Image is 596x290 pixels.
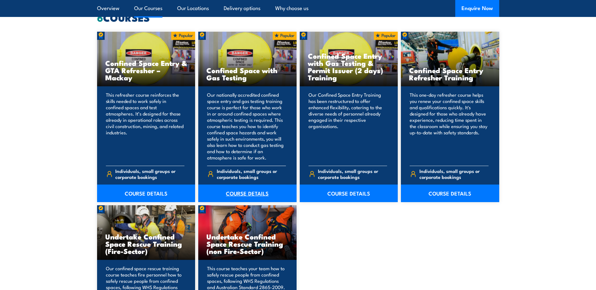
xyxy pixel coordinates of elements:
p: Our nationally accredited confined space entry and gas testing training course is perfect for tho... [207,92,286,161]
p: Our Confined Space Entry Training has been restructured to offer enhanced flexibility, catering t... [309,92,387,161]
h3: Confined Space with Gas Testing [206,67,288,81]
span: Individuals, small groups or corporate bookings [115,168,184,180]
strong: 6 [97,9,103,25]
h3: Confined Space Entry Refresher Training [409,67,491,81]
span: Individuals, small groups or corporate bookings [217,168,286,180]
p: This one-day refresher course helps you renew your confined space skills and qualifications quick... [410,92,489,161]
span: Individuals, small groups or corporate bookings [419,168,489,180]
h3: Undertake Confined Space Rescue Training (non Fire-Sector) [206,233,288,255]
a: COURSE DETAILS [198,185,297,202]
span: Individuals, small groups or corporate bookings [318,168,387,180]
h2: COURSES [97,13,499,22]
h3: Confined Space Entry & GTA Refresher – Mackay [105,59,187,81]
h3: Confined Space Entry with Gas Testing & Permit Issuer (2 days) Training [308,52,390,81]
h3: Undertake Confined Space Rescue Training (Fire-Sector) [105,233,187,255]
a: COURSE DETAILS [401,185,499,202]
a: COURSE DETAILS [300,185,398,202]
p: This refresher course reinforces the skills needed to work safely in confined spaces and test atm... [106,92,185,161]
a: COURSE DETAILS [97,185,195,202]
